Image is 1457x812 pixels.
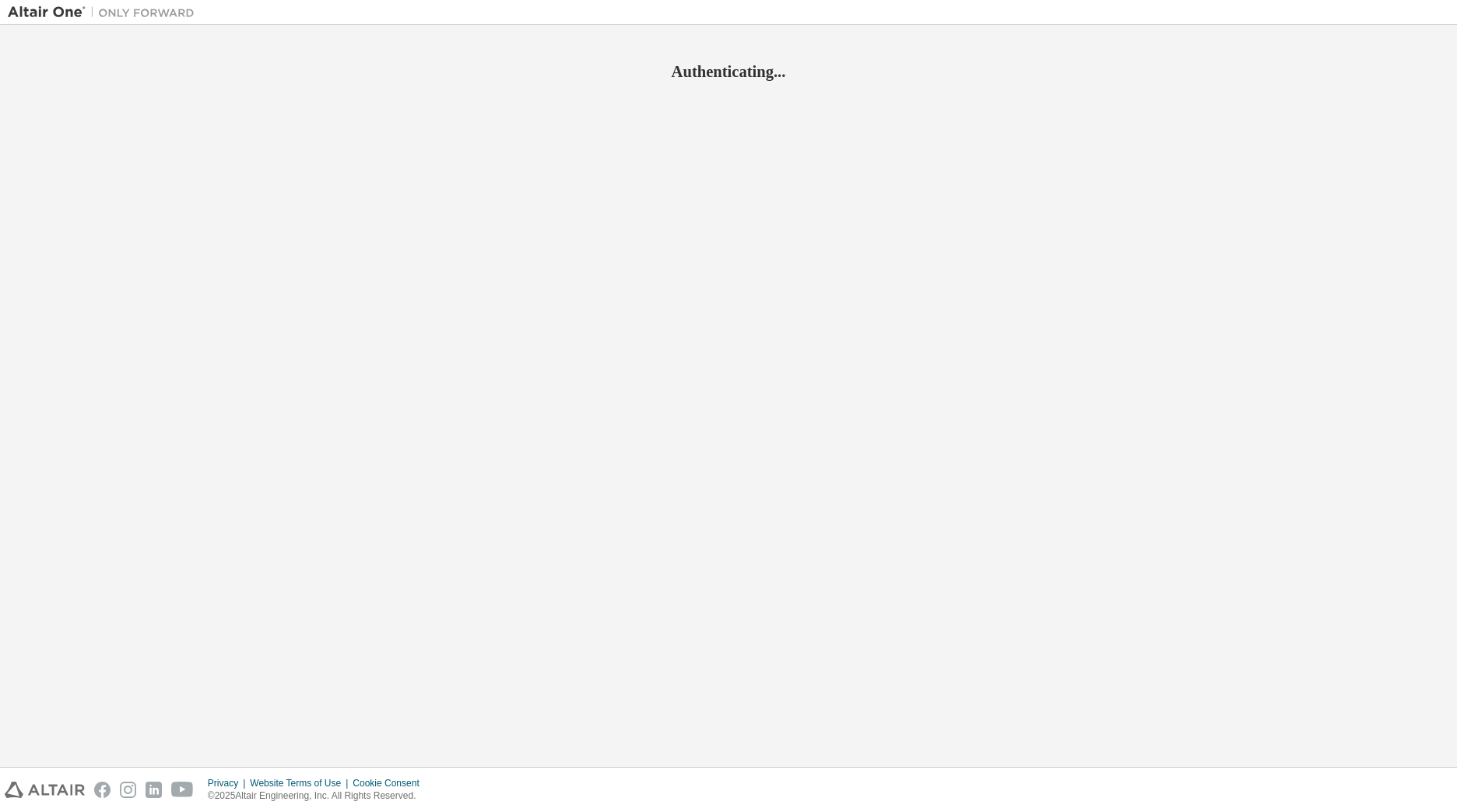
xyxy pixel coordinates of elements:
p: © 2025 Altair Engineering, Inc. All Rights Reserved. [208,789,429,803]
img: altair_logo.svg [5,782,85,798]
img: youtube.svg [171,782,194,798]
img: linkedin.svg [146,782,162,798]
div: Website Terms of Use [250,777,353,789]
div: Cookie Consent [353,777,428,789]
img: instagram.svg [120,782,136,798]
h2: Authenticating... [8,61,1449,82]
div: Privacy [208,777,250,789]
img: Altair One [8,5,202,20]
img: facebook.svg [94,782,111,798]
